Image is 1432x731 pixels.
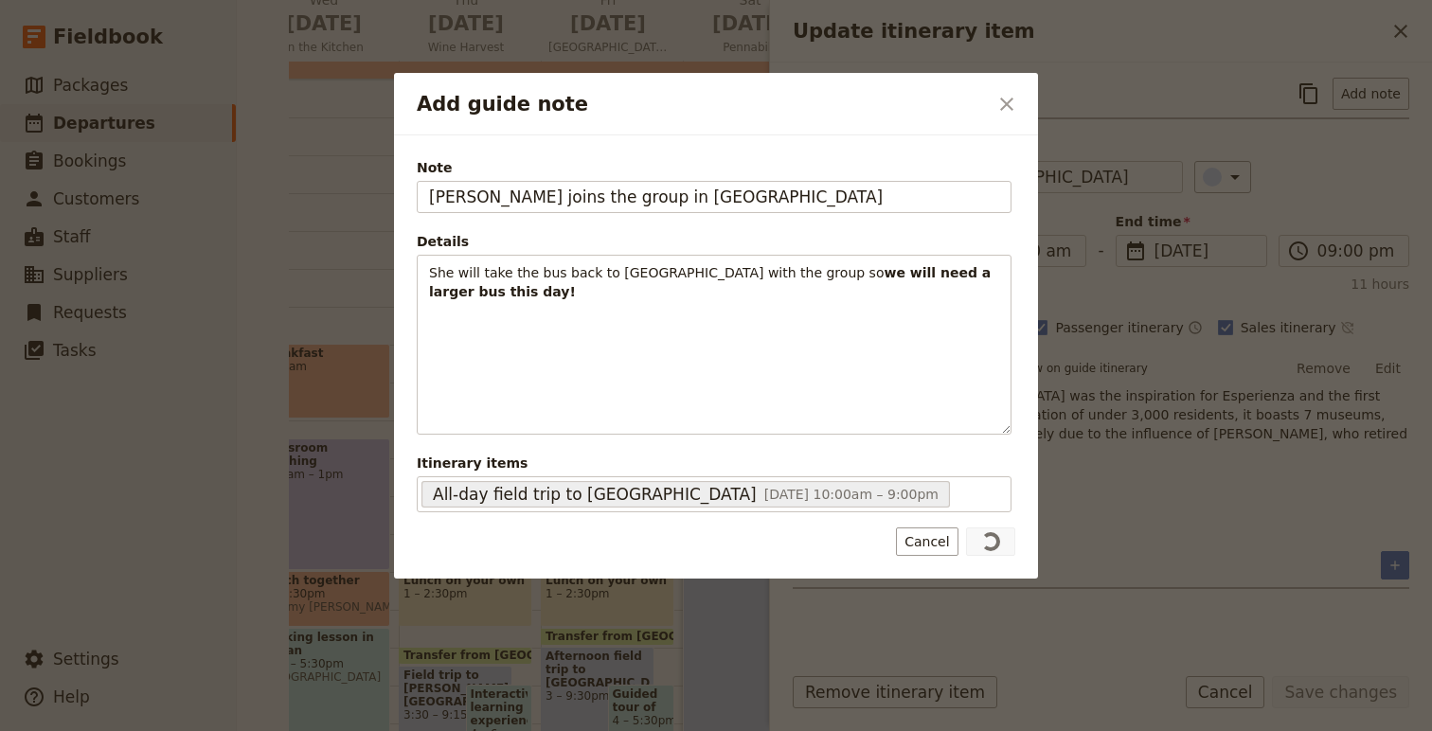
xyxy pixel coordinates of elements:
[417,454,1011,472] span: Itinerary items
[429,265,884,280] span: She will take the bus back to [GEOGRAPHIC_DATA] with the group so
[433,483,757,506] span: All-day field trip to [GEOGRAPHIC_DATA]
[417,181,1011,213] input: Note
[896,527,958,556] button: Cancel
[764,487,939,502] span: [DATE] 10:00am – 9:00pm
[417,158,1011,177] span: Note
[991,88,1023,120] button: Close dialog
[417,232,1011,251] div: Details
[417,90,987,118] h2: Add guide note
